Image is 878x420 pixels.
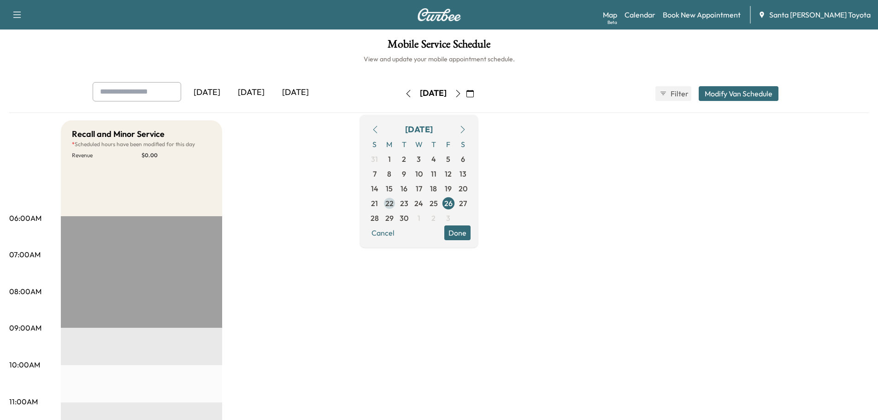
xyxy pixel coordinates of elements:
img: Curbee Logo [417,8,461,21]
p: Revenue [72,152,141,159]
span: 3 [446,213,450,224]
span: W [412,137,426,152]
p: 08:00AM [9,286,41,297]
span: 30 [400,213,408,224]
button: Cancel [367,225,399,240]
h1: Mobile Service Schedule [9,39,869,54]
p: $ 0.00 [141,152,211,159]
span: 15 [386,183,393,194]
span: 16 [401,183,407,194]
span: F [441,137,456,152]
span: 9 [402,168,406,179]
button: Filter [655,86,691,101]
span: 7 [373,168,377,179]
span: 29 [385,213,394,224]
span: M [382,137,397,152]
span: S [367,137,382,152]
span: Filter [671,88,687,99]
p: 09:00AM [9,322,41,333]
span: 20 [459,183,467,194]
span: 5 [446,154,450,165]
p: 11:00AM [9,396,38,407]
button: Done [444,225,471,240]
p: 10:00AM [9,359,40,370]
span: 14 [371,183,378,194]
span: 31 [371,154,378,165]
span: 1 [418,213,420,224]
span: 26 [444,198,453,209]
span: 2 [431,213,436,224]
span: 24 [414,198,423,209]
span: 21 [371,198,378,209]
a: MapBeta [603,9,617,20]
span: 12 [445,168,452,179]
span: Santa [PERSON_NAME] Toyota [769,9,871,20]
span: 6 [461,154,465,165]
span: 4 [431,154,436,165]
span: S [456,137,471,152]
button: Modify Van Schedule [699,86,778,101]
span: 28 [371,213,379,224]
a: Book New Appointment [663,9,741,20]
span: 17 [416,183,422,194]
span: T [426,137,441,152]
span: 23 [400,198,408,209]
span: 3 [417,154,421,165]
p: Scheduled hours have been modified for this day [72,141,211,148]
span: 13 [460,168,466,179]
div: [DATE] [420,88,447,99]
span: 2 [402,154,406,165]
div: [DATE] [185,82,229,103]
div: [DATE] [405,123,433,136]
p: 07:00AM [9,249,41,260]
span: 22 [385,198,394,209]
span: 27 [459,198,467,209]
p: 06:00AM [9,213,41,224]
span: 11 [431,168,436,179]
span: 25 [430,198,438,209]
span: T [397,137,412,152]
span: 8 [387,168,391,179]
span: 1 [388,154,391,165]
div: [DATE] [229,82,273,103]
div: [DATE] [273,82,318,103]
span: 10 [415,168,423,179]
div: Beta [607,19,617,26]
h5: Recall and Minor Service [72,128,165,141]
span: 19 [445,183,452,194]
a: Calendar [625,9,655,20]
h6: View and update your mobile appointment schedule. [9,54,869,64]
span: 18 [430,183,437,194]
